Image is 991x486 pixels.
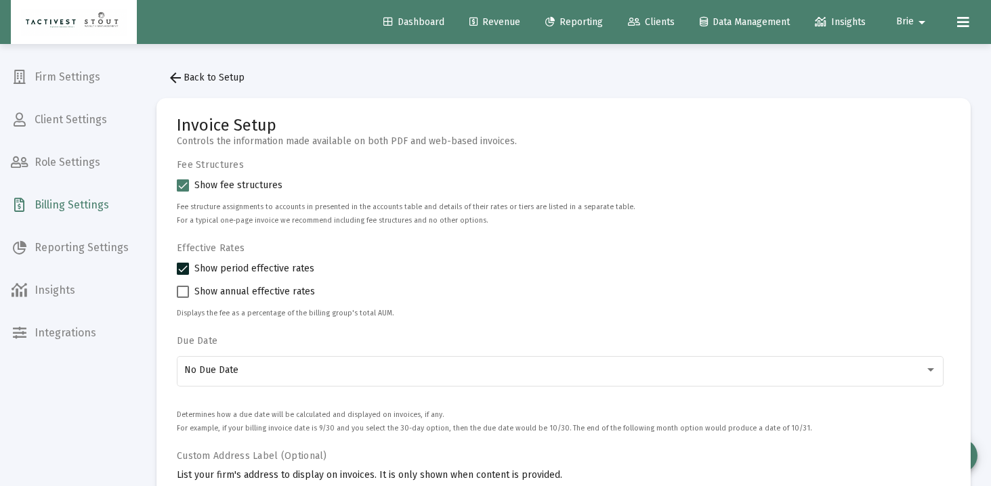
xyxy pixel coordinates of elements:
p: List your firm's address to display on invoices. It is only shown when content is provided. [177,468,944,482]
a: Revenue [459,9,531,36]
img: Dashboard [21,9,127,36]
span: No Due Date [184,364,238,376]
p: [STREET_ADDRESS] Suite 3 [GEOGRAPHIC_DATA] [5,9,761,47]
a: Reporting [534,9,614,36]
button: Brie [880,8,946,35]
mat-card-title: Invoice Setup [177,118,517,132]
mat-icon: arrow_back [167,70,184,86]
label: Effective Rates [177,242,937,254]
span: Show annual effective rates [194,284,315,300]
a: Clients [617,9,686,36]
span: Data Management [700,16,790,28]
a: Data Management [689,9,801,36]
a: Insights [804,9,877,36]
span: Dashboard [383,16,444,28]
span: Reporting [545,16,603,28]
mat-card-subtitle: Controls the information made available on both PDF and web-based invoices. [177,135,517,148]
span: Brie [896,16,914,28]
span: Revenue [469,16,520,28]
label: Due Date [177,335,937,347]
span: Back to Setup [167,72,245,83]
span: Show fee structures [194,177,282,194]
span: Insights [815,16,866,28]
button: Back to Setup [156,64,255,91]
span: Show period effective rates [194,261,314,277]
p: Determines how a due date will be calculated and displayed on invoices, if any. For example, if y... [177,408,944,435]
p: Fee structure assignments to accounts in presented in the accounts table and details of their rat... [177,200,944,227]
span: Clients [628,16,675,28]
p: Displays the fee as a percentage of the billing group's total AUM. [177,307,944,320]
mat-icon: arrow_drop_down [914,9,930,36]
label: Custom Address Label (Optional) [177,450,937,462]
label: Fee Structures [177,159,937,171]
a: Dashboard [373,9,455,36]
